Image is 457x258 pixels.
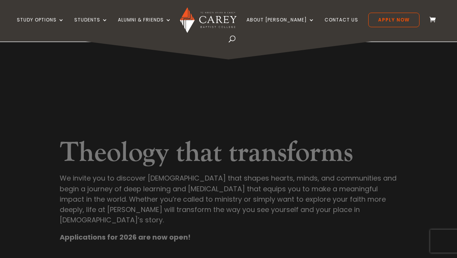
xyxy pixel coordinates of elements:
a: About [PERSON_NAME] [246,17,315,35]
a: Apply Now [368,13,419,27]
img: Carey Baptist College [180,7,236,33]
p: We invite you to discover [DEMOGRAPHIC_DATA] that shapes hearts, minds, and communities and begin... [60,156,398,215]
a: Students [74,17,108,35]
a: Contact Us [325,17,358,35]
h2: Theology that transforms [60,119,398,156]
strong: Applications for 2026 are now open! [60,215,191,225]
a: Alumni & Friends [118,17,171,35]
a: Study Options [17,17,64,35]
